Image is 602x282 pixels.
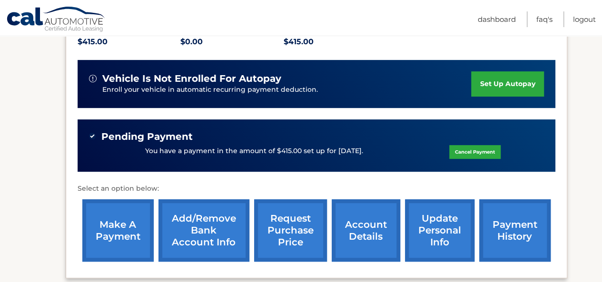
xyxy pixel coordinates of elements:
a: payment history [479,199,551,262]
span: vehicle is not enrolled for autopay [102,73,281,85]
p: You have a payment in the amount of $415.00 set up for [DATE]. [145,146,363,156]
a: set up autopay [471,71,543,97]
a: Logout [573,11,596,27]
p: $0.00 [180,35,284,49]
a: FAQ's [536,11,553,27]
img: alert-white.svg [89,75,97,82]
a: update personal info [405,199,474,262]
p: $415.00 [78,35,181,49]
a: Dashboard [478,11,516,27]
a: make a payment [82,199,154,262]
p: Enroll your vehicle in automatic recurring payment deduction. [102,85,472,95]
a: Cal Automotive [6,6,106,34]
a: Cancel Payment [449,145,501,159]
a: account details [332,199,400,262]
p: Select an option below: [78,183,555,194]
a: request purchase price [254,199,327,262]
a: Add/Remove bank account info [158,199,249,262]
img: check-green.svg [89,133,96,139]
p: $415.00 [284,35,387,49]
span: Pending Payment [101,131,193,143]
